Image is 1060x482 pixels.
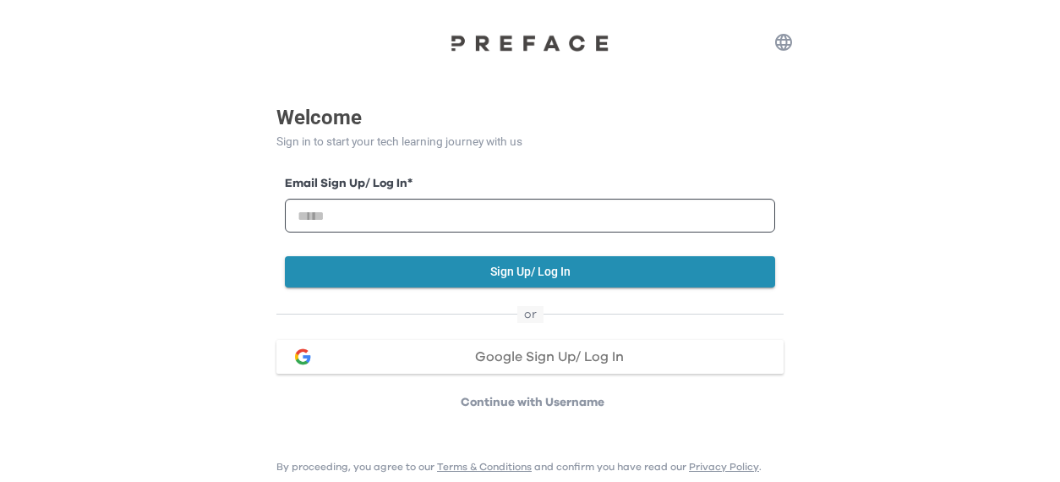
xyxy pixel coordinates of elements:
[292,347,313,367] img: google login
[285,175,775,193] label: Email Sign Up/ Log In *
[517,306,544,323] span: or
[276,102,784,133] p: Welcome
[689,462,759,472] a: Privacy Policy
[281,394,784,411] p: Continue with Username
[276,460,762,474] p: By proceeding, you agree to our and confirm you have read our .
[276,133,784,151] p: Sign in to start your tech learning journey with us
[437,462,532,472] a: Terms & Conditions
[285,256,775,288] button: Sign Up/ Log In
[475,350,624,364] span: Google Sign Up/ Log In
[276,340,784,374] button: google loginGoogle Sign Up/ Log In
[445,34,615,52] img: Preface Logo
